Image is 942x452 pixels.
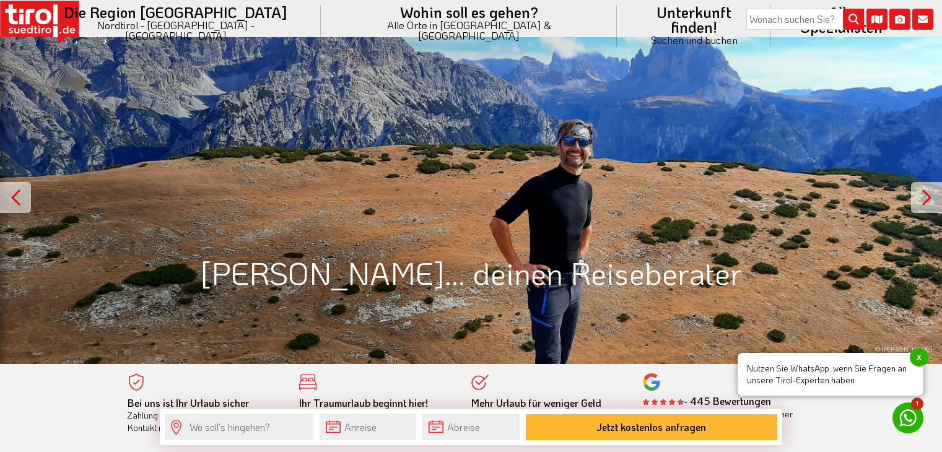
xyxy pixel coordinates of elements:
[299,397,453,434] div: Von der Buchung bis zum Aufenthalt, der gesamte Ablauf ist unkompliziert
[471,396,601,409] b: Mehr Urlaub für weniger Geld
[128,256,815,290] h1: [PERSON_NAME]... deinen Reiseberater
[643,394,771,407] b: - 445 Bewertungen
[892,402,923,433] a: 1 Nutzen Sie WhatsApp, wenn Sie Fragen an unsere Tirol-Experten habenx
[866,9,887,30] i: Karte öffnen
[632,35,756,45] small: Suchen und buchen
[643,373,660,391] img: google
[889,9,910,30] i: Fotogalerie
[910,348,928,367] span: x
[643,408,796,432] div: was zufriedene Besucher über [DOMAIN_NAME] sagen
[320,414,416,440] input: Anreise
[299,396,428,409] b: Ihr Traumurlaub beginnt hier!
[912,9,933,30] i: Kontakt
[643,408,697,420] a: Lesen Sie hier
[128,396,249,409] b: Bei uns ist Ihr Urlaub sicher
[746,9,864,30] input: Wonach suchen Sie?
[128,397,281,434] div: Zahlung erfolgt vor Ort. Direkter Kontakt mit dem Gastgeber
[165,414,313,440] input: Wo soll's hingehen?
[336,20,603,41] small: Alle Orte in [GEOGRAPHIC_DATA] & [GEOGRAPHIC_DATA]
[422,414,519,440] input: Abreise
[526,414,777,440] button: Jetzt kostenlos anfragen
[738,353,923,396] span: Nutzen Sie WhatsApp, wenn Sie Fragen an unsere Tirol-Experten haben
[471,397,625,434] div: Bester Preis wird garantiert - keine Zusatzkosten - absolute Transparenz
[46,20,306,41] small: Nordtirol - [GEOGRAPHIC_DATA] - [GEOGRAPHIC_DATA]
[911,398,923,410] span: 1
